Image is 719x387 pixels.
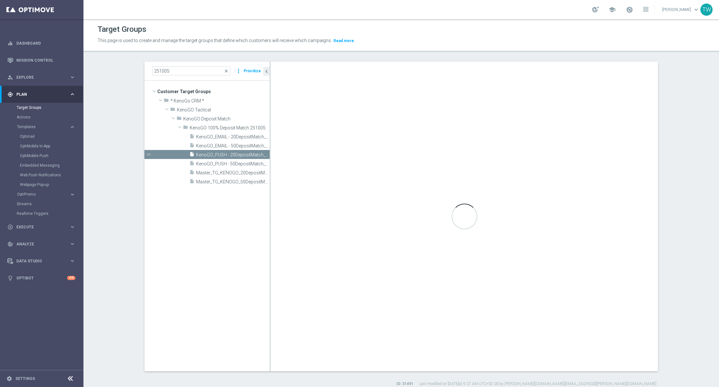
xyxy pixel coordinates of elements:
span: keyboard_arrow_down [693,6,700,13]
button: OptiPromo keyboard_arrow_right [17,192,76,197]
div: Target Groups [17,103,83,112]
i: keyboard_arrow_right [69,258,75,264]
i: keyboard_arrow_right [69,224,75,230]
i: folder [170,107,175,114]
span: school [609,6,616,13]
i: keyboard_arrow_right [69,124,75,130]
span: KenoGO_EMAIL - 50DepositMatch_251005 [196,143,270,149]
span: Explore [16,75,69,79]
i: insert_drive_file [189,161,195,168]
span: KenoGO_PUSH - 50DepositMatch_251005 [196,161,270,167]
span: Plan [16,92,69,96]
label: ID: 31491 [396,381,413,387]
div: Explore [7,75,69,80]
a: OptiMobile Push [20,153,67,158]
div: Embedded Messaging [20,161,83,170]
a: Optibot [16,269,67,286]
div: TW [700,4,713,16]
i: person_search [7,75,13,80]
div: +10 [67,276,75,280]
a: Optimail [20,134,67,139]
div: Execute [7,224,69,230]
div: Streams [17,199,83,209]
div: equalizer Dashboard [7,41,76,46]
div: Optibot [7,269,75,286]
a: [PERSON_NAME]keyboard_arrow_down [662,5,700,14]
span: close [224,68,229,74]
button: Prioritize [243,67,262,75]
i: lightbulb [7,275,13,281]
i: gps_fixed [7,92,13,97]
span: KenoGO Tactical [177,107,270,113]
button: lightbulb Optibot +10 [7,276,76,281]
a: Mission Control [16,52,75,69]
div: Webpage Pop-up [20,180,83,189]
div: Analyze [7,241,69,247]
i: track_changes [7,241,13,247]
button: chevron_left [263,67,270,76]
span: Customer Target Groups [157,87,270,96]
i: more_vert [235,66,242,75]
i: insert_drive_file [189,170,195,177]
a: Webpage Pop-up [20,182,67,187]
a: Actions [17,115,67,120]
div: Templates [17,122,83,189]
button: Read more [333,37,355,44]
div: Web Push Notifications [20,170,83,180]
i: equalizer [7,40,13,46]
button: person_search Explore keyboard_arrow_right [7,75,76,80]
div: Templates [17,125,69,129]
div: Dashboard [7,35,75,52]
i: settings [6,376,12,382]
i: folder [183,125,188,132]
span: OptiPromo [17,192,63,196]
i: folder [164,98,169,105]
div: OptiMobile In-App [20,141,83,151]
span: Execute [16,225,69,229]
a: Dashboard [16,35,75,52]
span: Templates [17,125,63,129]
span: Master_TG_KENOGO_50DepositMatch_251005 [196,179,270,185]
div: OptiMobile Push [20,151,83,161]
div: track_changes Analyze keyboard_arrow_right [7,242,76,247]
span: KenoGO Deposit Match [183,116,270,122]
span: This page is used to create and manage the target groups that define which customers will receive... [98,38,332,43]
span: KenoGO_PUSH - 20DepositMatch_251005 [196,152,270,158]
i: folder [177,116,182,123]
i: insert_drive_file [189,152,195,159]
span: Analyze [16,242,69,246]
button: Mission Control [7,58,76,63]
i: insert_drive_file [189,134,195,141]
button: gps_fixed Plan keyboard_arrow_right [7,92,76,97]
button: Data Studio keyboard_arrow_right [7,259,76,264]
button: Templates keyboard_arrow_right [17,124,76,129]
i: keyboard_arrow_right [69,91,75,97]
div: OptiPromo [17,192,69,196]
input: Quick find group or folder [152,66,230,75]
div: Actions [17,112,83,122]
i: play_circle_outline [7,224,13,230]
a: Web Push Notifications [20,172,67,178]
button: play_circle_outline Execute keyboard_arrow_right [7,224,76,230]
i: keyboard_arrow_right [69,191,75,198]
div: OptiPromo [17,189,83,199]
div: Optimail [20,132,83,141]
div: Data Studio [7,258,69,264]
a: Settings [15,377,35,381]
i: keyboard_arrow_right [69,74,75,80]
a: OptiMobile In-App [20,144,67,149]
div: Realtime Triggers [17,209,83,218]
a: Target Groups [17,105,67,110]
span: KenoGO_EMAIL - 20DepositMatch_251005 [196,134,270,140]
a: Embedded Messaging [20,163,67,168]
label: Last modified on [DATE] at 9:37 AM UTC+02:00 by [PERSON_NAME][DOMAIN_NAME][EMAIL_ADDRESS][PERSON_... [419,381,656,387]
span: Master_TG_KENOGO_20DepositMatch_251005 [196,170,270,176]
i: insert_drive_file [189,179,195,186]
